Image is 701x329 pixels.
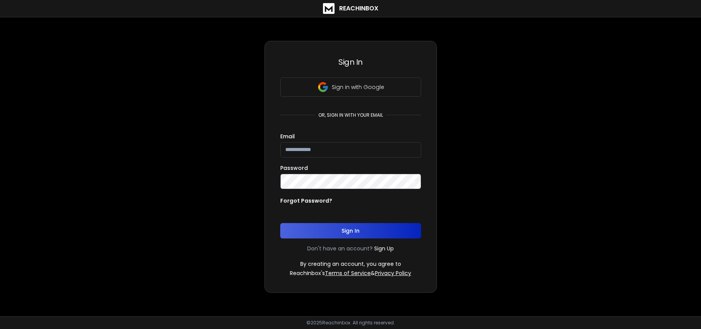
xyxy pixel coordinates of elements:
button: Sign in with Google [280,77,421,97]
button: Sign In [280,223,421,238]
img: logo [323,3,335,14]
label: Email [280,134,295,139]
p: © 2025 Reachinbox. All rights reserved. [306,320,395,326]
p: Forgot Password? [280,197,332,205]
label: Password [280,165,308,171]
p: Sign in with Google [332,83,384,91]
p: or, sign in with your email [315,112,386,118]
a: ReachInbox [323,3,378,14]
h1: ReachInbox [339,4,378,13]
p: ReachInbox's & [290,269,411,277]
a: Sign Up [374,245,394,252]
p: Don't have an account? [307,245,373,252]
h3: Sign In [280,57,421,67]
a: Terms of Service [325,269,371,277]
p: By creating an account, you agree to [300,260,401,268]
a: Privacy Policy [375,269,411,277]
